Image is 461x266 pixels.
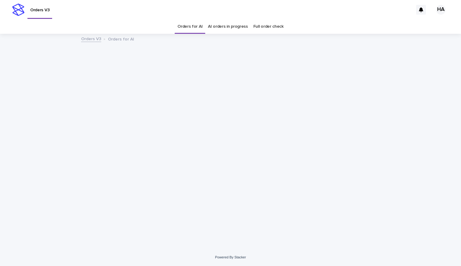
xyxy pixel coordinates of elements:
[81,35,101,42] a: Orders V3
[215,255,246,259] a: Powered By Stacker
[208,19,248,34] a: AI orders in progress
[12,4,24,16] img: stacker-logo-s-only.png
[177,19,202,34] a: Orders for AI
[436,5,446,15] div: HA
[253,19,284,34] a: Full order check
[108,35,134,42] p: Orders for AI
